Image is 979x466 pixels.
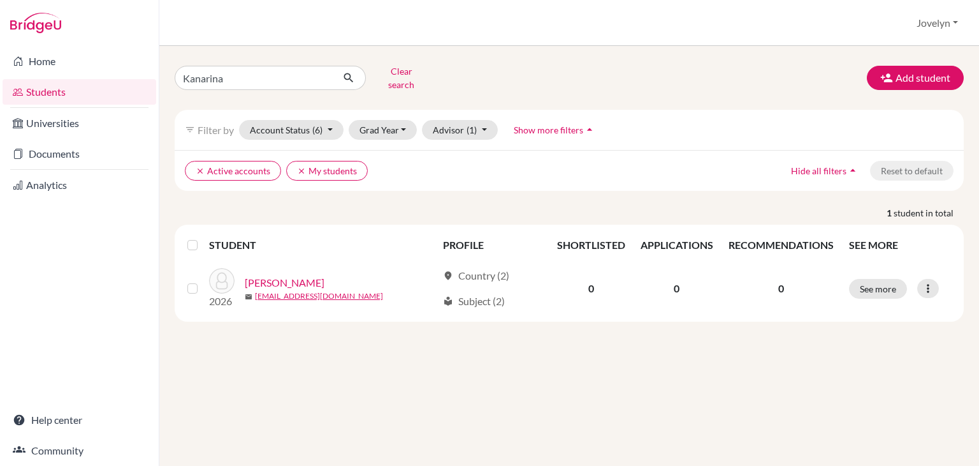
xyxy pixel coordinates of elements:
[549,230,633,260] th: SHORTLISTED
[3,79,156,105] a: Students
[3,49,156,74] a: Home
[3,407,156,433] a: Help center
[514,124,583,135] span: Show more filters
[209,230,435,260] th: STUDENT
[633,230,721,260] th: APPLICATIONS
[239,120,344,140] button: Account Status(6)
[503,120,607,140] button: Show more filtersarrow_drop_up
[198,124,234,136] span: Filter by
[583,123,596,136] i: arrow_drop_up
[422,120,498,140] button: Advisor(1)
[443,268,509,283] div: Country (2)
[209,294,235,309] p: 2026
[549,260,633,317] td: 0
[894,206,964,220] span: student in total
[443,294,505,309] div: Subject (2)
[780,161,870,181] button: Hide all filtersarrow_drop_up
[366,61,437,94] button: Clear search
[867,66,964,90] button: Add student
[209,268,235,294] img: Demiri, Kanarina
[297,167,306,176] i: clear
[185,124,195,135] i: filter_list
[849,279,907,299] button: See more
[467,124,477,135] span: (1)
[3,110,156,136] a: Universities
[870,161,954,181] button: Reset to default
[435,230,549,260] th: PROFILE
[10,13,61,33] img: Bridge-U
[841,230,959,260] th: SEE MORE
[791,165,846,176] span: Hide all filters
[175,66,333,90] input: Find student by name...
[887,206,894,220] strong: 1
[245,293,252,301] span: mail
[349,120,417,140] button: Grad Year
[3,141,156,167] a: Documents
[3,438,156,463] a: Community
[911,11,964,35] button: Jovelyn
[443,296,453,306] span: local_library
[846,164,859,177] i: arrow_drop_up
[3,172,156,198] a: Analytics
[245,275,324,290] a: [PERSON_NAME]
[196,167,205,176] i: clear
[633,260,721,317] td: 0
[255,290,383,302] a: [EMAIL_ADDRESS][DOMAIN_NAME]
[443,271,453,281] span: location_on
[185,161,281,181] button: clearActive accounts
[312,124,323,135] span: (6)
[729,281,834,296] p: 0
[286,161,368,181] button: clearMy students
[721,230,841,260] th: RECOMMENDATIONS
